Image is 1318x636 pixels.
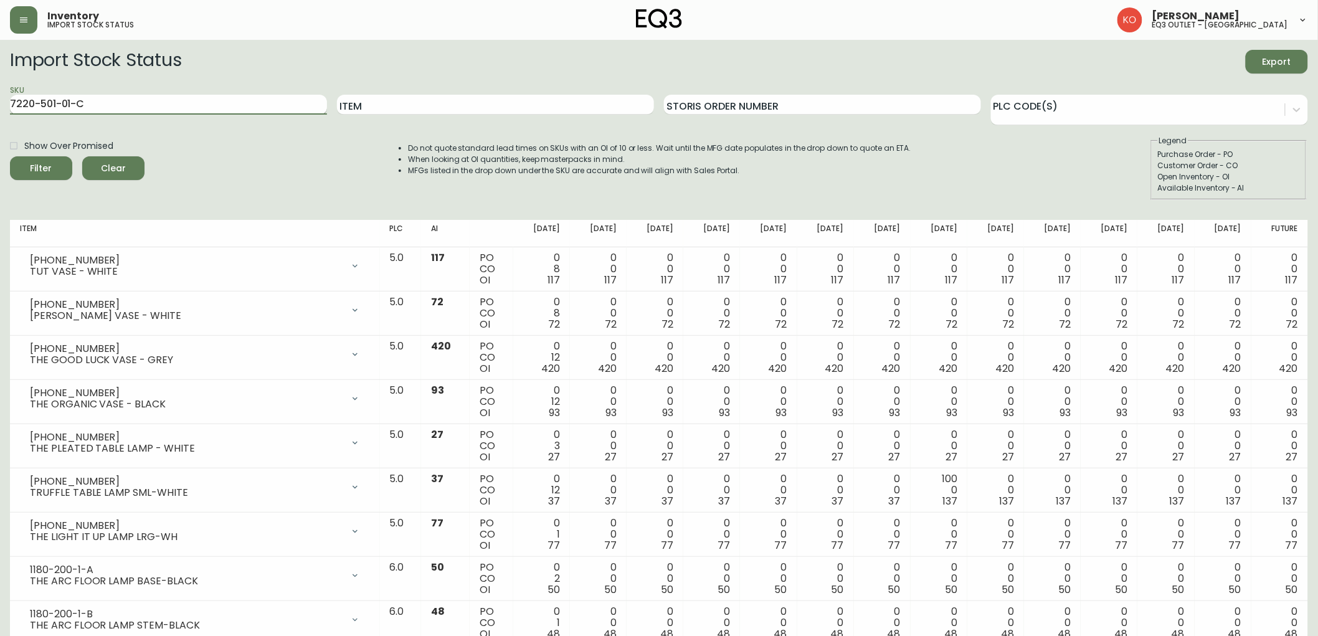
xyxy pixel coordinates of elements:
[1205,341,1241,374] div: 0 0
[380,468,422,513] td: 5.0
[776,406,787,420] span: 93
[999,494,1014,508] span: 137
[549,406,560,420] span: 93
[1059,450,1071,464] span: 27
[921,473,957,507] div: 100 0
[92,161,135,176] span: Clear
[864,473,901,507] div: 0 0
[1091,518,1127,551] div: 0 0
[807,252,844,286] div: 0 0
[1052,361,1071,376] span: 420
[1117,7,1142,32] img: 9beb5e5239b23ed26e0d832b1b8f6f2a
[1003,406,1014,420] span: 93
[1158,183,1300,194] div: Available Inventory - AI
[1147,473,1184,507] div: 0 0
[750,473,787,507] div: 0 0
[605,450,617,464] span: 27
[605,406,617,420] span: 93
[580,341,617,374] div: 0 0
[1116,273,1128,287] span: 117
[921,297,957,330] div: 0 0
[693,385,730,419] div: 0 0
[30,399,343,410] div: THE ORGANIC VASE - BLACK
[31,161,52,176] div: Filter
[1158,135,1188,146] legend: Legend
[911,220,967,247] th: [DATE]
[20,562,370,589] div: 1180-200-1-ATHE ARC FLOOR LAMP BASE-BLACK
[807,341,844,374] div: 0 0
[1091,297,1127,330] div: 0 0
[967,220,1024,247] th: [DATE]
[1230,406,1241,420] span: 93
[513,220,570,247] th: [DATE]
[20,385,370,412] div: [PHONE_NUMBER]THE ORGANIC VASE - BLACK
[548,317,560,331] span: 72
[1261,429,1298,463] div: 0 0
[864,297,901,330] div: 0 0
[431,295,443,309] span: 72
[693,473,730,507] div: 0 0
[775,494,787,508] span: 37
[637,518,673,551] div: 0 0
[1147,429,1184,463] div: 0 0
[1002,450,1014,464] span: 27
[1147,341,1184,374] div: 0 0
[939,361,957,376] span: 420
[10,50,181,74] h2: Import Stock Status
[1147,252,1184,286] div: 0 0
[431,427,443,442] span: 27
[1091,385,1127,419] div: 0 0
[832,494,844,508] span: 37
[548,273,560,287] span: 117
[637,341,673,374] div: 0 0
[888,273,901,287] span: 117
[1137,220,1194,247] th: [DATE]
[480,273,490,287] span: OI
[683,220,740,247] th: [DATE]
[854,220,911,247] th: [DATE]
[580,473,617,507] div: 0 0
[431,560,444,574] span: 50
[977,385,1014,419] div: 0 0
[1034,429,1071,463] div: 0 0
[1034,341,1071,374] div: 0 0
[750,297,787,330] div: 0 0
[627,220,683,247] th: [DATE]
[864,385,901,419] div: 0 0
[380,380,422,424] td: 5.0
[20,473,370,501] div: [PHONE_NUMBER]TRUFFLE TABLE LAMP SML-WHITE
[30,531,343,543] div: THE LIGHT IT UP LAMP LRG-WH
[750,562,787,596] div: 0 0
[1060,406,1071,420] span: 93
[655,361,673,376] span: 420
[1229,273,1241,287] span: 117
[20,341,370,368] div: [PHONE_NUMBER]THE GOOD LUCK VASE - GREY
[637,473,673,507] div: 0 0
[1147,297,1184,330] div: 0 0
[1261,385,1298,419] div: 0 0
[1230,317,1241,331] span: 72
[797,220,854,247] th: [DATE]
[693,252,730,286] div: 0 0
[30,255,343,266] div: [PHONE_NUMBER]
[693,341,730,374] div: 0 0
[864,562,901,596] div: 0 0
[1223,361,1241,376] span: 420
[1109,361,1128,376] span: 420
[30,343,343,354] div: [PHONE_NUMBER]
[1173,450,1185,464] span: 27
[1229,538,1241,553] span: 77
[832,538,844,553] span: 77
[864,252,901,286] div: 0 0
[1034,385,1071,419] div: 0 0
[864,429,901,463] div: 0 0
[1279,361,1298,376] span: 420
[30,443,343,454] div: THE PLEATED TABLE LAMP - WHITE
[1261,297,1298,330] div: 0 0
[945,538,957,553] span: 77
[637,297,673,330] div: 0 0
[750,341,787,374] div: 0 0
[864,341,901,374] div: 0 0
[750,518,787,551] div: 0 0
[889,406,901,420] span: 93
